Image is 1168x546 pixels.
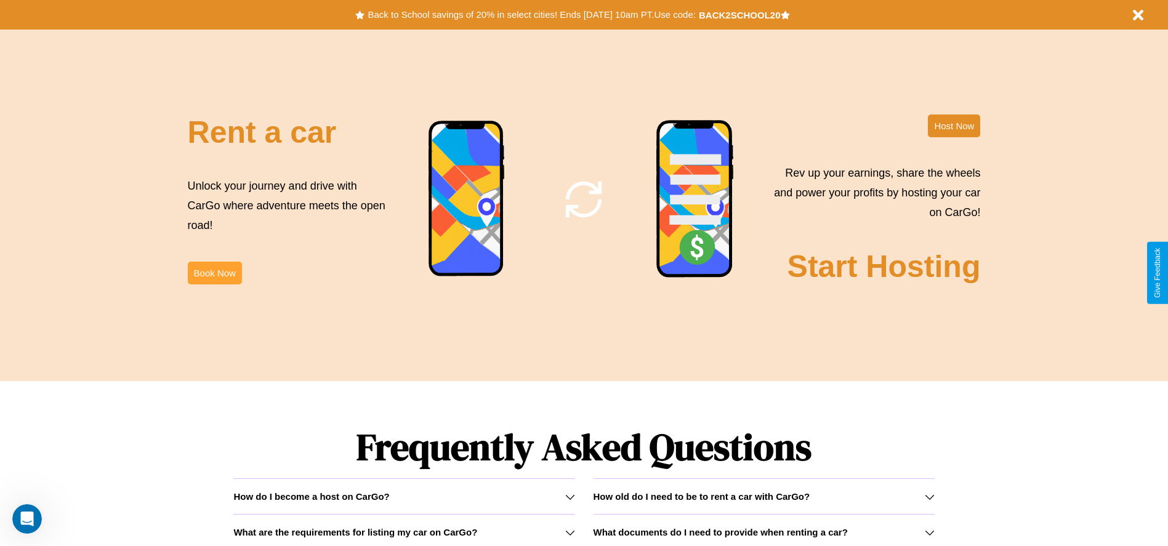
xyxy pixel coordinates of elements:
[12,504,42,534] iframe: Intercom live chat
[233,527,477,537] h3: What are the requirements for listing my car on CarGo?
[188,114,337,150] h2: Rent a car
[594,491,810,502] h3: How old do I need to be to rent a car with CarGo?
[787,249,981,284] h2: Start Hosting
[233,491,389,502] h3: How do I become a host on CarGo?
[594,527,848,537] h3: What documents do I need to provide when renting a car?
[188,262,242,284] button: Book Now
[233,416,934,478] h1: Frequently Asked Questions
[656,119,735,279] img: phone
[928,114,980,137] button: Host Now
[767,163,980,223] p: Rev up your earnings, share the wheels and power your profits by hosting your car on CarGo!
[699,10,781,20] b: BACK2SCHOOL20
[364,6,698,23] button: Back to School savings of 20% in select cities! Ends [DATE] 10am PT.Use code:
[1153,248,1162,298] div: Give Feedback
[188,176,390,236] p: Unlock your journey and drive with CarGo where adventure meets the open road!
[428,120,505,278] img: phone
